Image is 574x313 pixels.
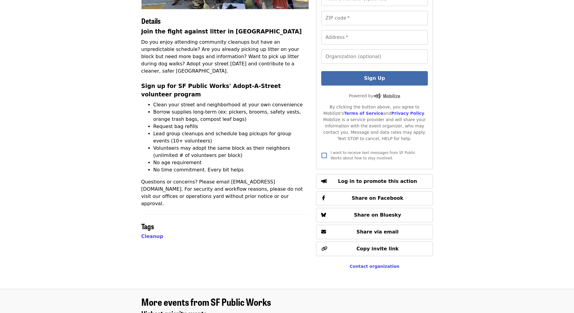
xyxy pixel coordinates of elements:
p: Do you enjoy attending community cleanups but have an unpredictable schedule? Are you already pic... [141,39,309,75]
button: Share on Bluesky [316,208,433,222]
a: Privacy Policy [391,111,424,116]
button: Share via email [316,225,433,239]
span: Share on Facebook [352,195,403,201]
span: Share via email [356,229,399,235]
button: Sign Up [321,71,428,86]
span: Details [141,15,161,26]
p: Questions or concerns? Please email [EMAIL_ADDRESS][DOMAIN_NAME]. For security and workflow reaso... [141,178,309,207]
button: Log in to promote this action [316,174,433,189]
input: Address [321,30,428,45]
a: Terms of Service [344,111,383,116]
span: Log in to promote this action [338,178,417,184]
li: Borrow supplies long-term (ex: pickers, brooms, safety vests, orange trash bags, compost leaf bags) [153,108,309,123]
a: Cleanup [141,233,163,239]
a: Contact organization [350,264,399,269]
li: Request bag refills [153,123,309,130]
h3: Sign up for SF Public Works' Adopt-A-Street volunteer program [141,82,309,99]
li: Volunteers may adopt the same block as their neighbors (unlimited # of volunteers per block) [153,145,309,159]
span: Share on Bluesky [354,212,401,218]
img: Powered by Mobilize [373,93,400,99]
span: Tags [141,221,154,231]
input: ZIP code [321,11,428,25]
span: I want to receive text messages from SF Public Works about how to stay involved. [331,151,415,160]
input: Organization (optional) [321,49,428,64]
li: Lead group cleanups and schedule bag pickups for group events (10+ volunteers) [153,130,309,145]
button: Copy invite link [316,242,433,256]
h3: Join the fight against litter in [GEOGRAPHIC_DATA] [141,27,309,36]
span: More events from SF Public Works [141,295,271,309]
li: No time commitment. Every bit helps [153,166,309,174]
div: By clicking the button above, you agree to Mobilize's and . Mobilize is a service provider and wi... [321,104,428,142]
button: Share on Facebook [316,191,433,205]
li: Clean your street and neighborhood at your own convenience [153,101,309,108]
span: Copy invite link [356,246,399,252]
li: No age requirement [153,159,309,166]
span: Powered by [349,93,400,98]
